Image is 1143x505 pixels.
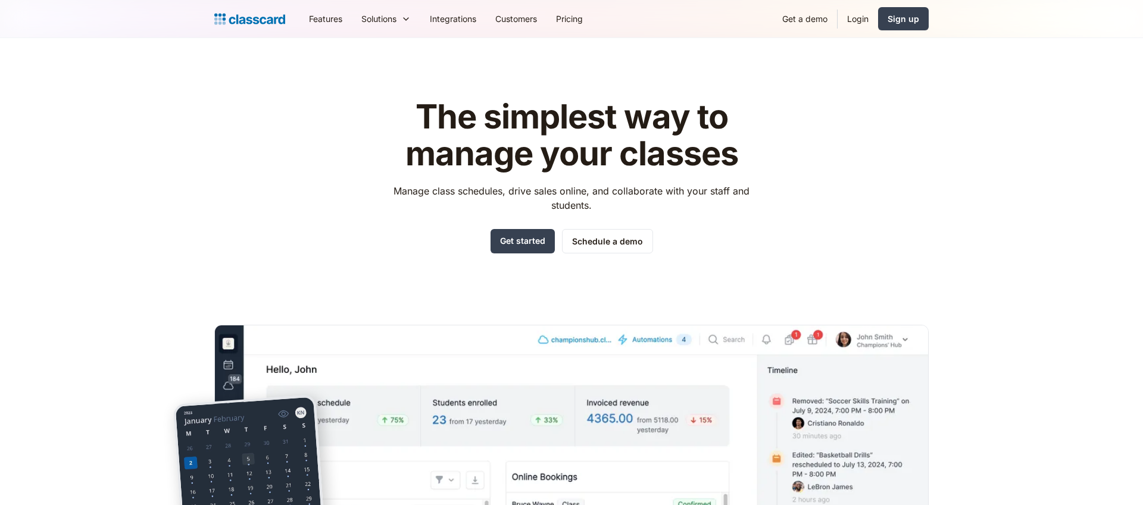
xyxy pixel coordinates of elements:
[773,5,837,32] a: Get a demo
[383,99,761,172] h1: The simplest way to manage your classes
[352,5,420,32] div: Solutions
[878,7,929,30] a: Sign up
[420,5,486,32] a: Integrations
[888,12,919,25] div: Sign up
[546,5,592,32] a: Pricing
[299,5,352,32] a: Features
[214,11,285,27] a: home
[491,229,555,253] a: Get started
[383,184,761,212] p: Manage class schedules, drive sales online, and collaborate with your staff and students.
[838,5,878,32] a: Login
[562,229,653,253] a: Schedule a demo
[486,5,546,32] a: Customers
[361,12,396,25] div: Solutions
